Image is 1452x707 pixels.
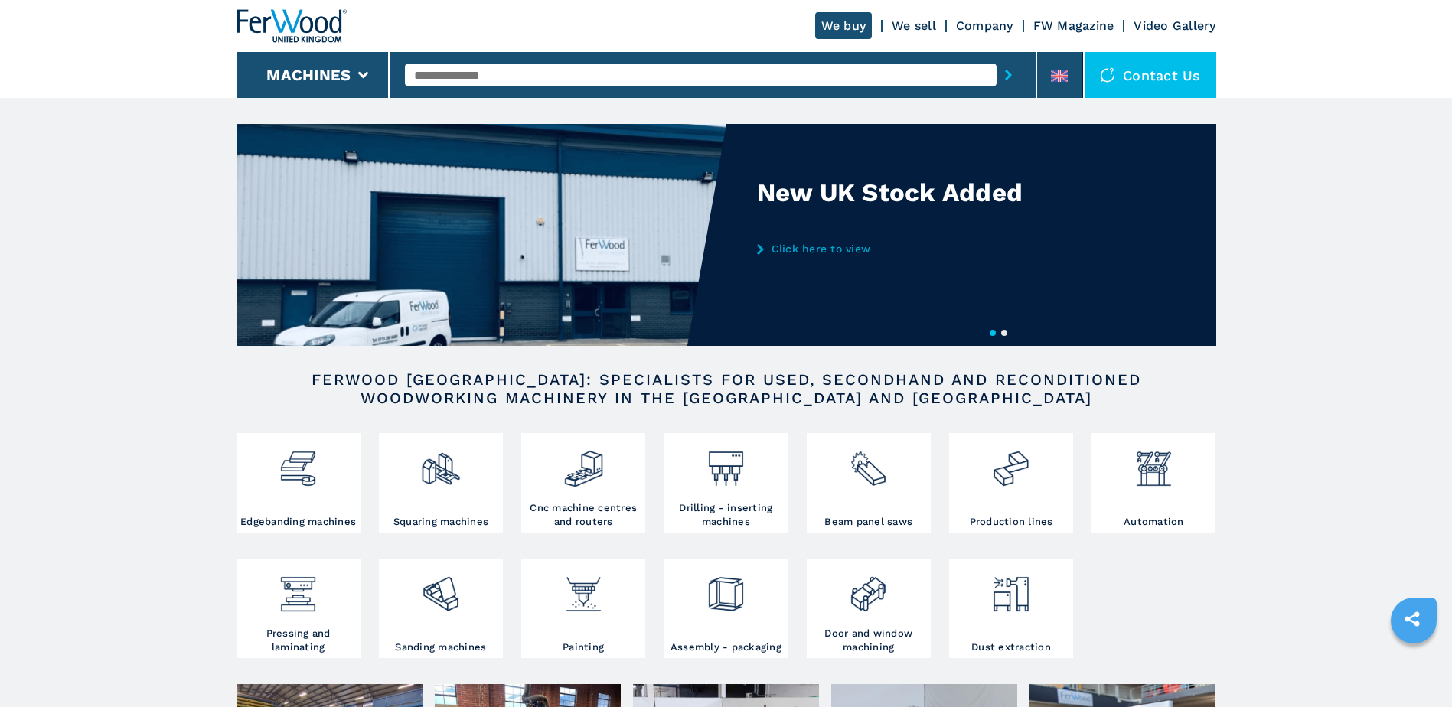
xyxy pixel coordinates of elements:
button: submit-button [997,57,1020,93]
a: Sanding machines [379,559,503,658]
img: montaggio_imballaggio_2.png [706,562,746,614]
img: foratrici_inseritrici_2.png [706,437,746,489]
button: Machines [266,66,351,84]
h3: Cnc machine centres and routers [525,501,641,529]
div: Contact us [1085,52,1216,98]
a: Squaring machines [379,433,503,533]
h3: Sanding machines [395,640,486,654]
a: Painting [521,559,645,658]
img: centro_di_lavoro_cnc_2.png [563,437,604,489]
h3: Edgebanding machines [240,515,356,529]
img: Contact us [1100,67,1115,83]
a: Pressing and laminating [237,559,361,658]
img: squadratrici_2.png [420,437,461,489]
h3: Squaring machines [393,515,488,529]
a: sharethis [1393,600,1431,638]
img: linee_di_produzione_2.png [990,437,1031,489]
img: sezionatrici_2.png [848,437,889,489]
h3: Pressing and laminating [240,627,357,654]
img: pressa-strettoia.png [278,562,318,614]
img: aspirazione_1.png [990,562,1031,614]
a: Production lines [949,433,1073,533]
a: We buy [815,12,873,39]
h3: Assembly - packaging [671,640,781,654]
h3: Painting [563,640,604,654]
h2: FERWOOD [GEOGRAPHIC_DATA]: SPECIALISTS FOR USED, SECONDHAND AND RECONDITIONED WOODWORKING MACHINE... [286,370,1167,407]
a: Company [956,18,1013,33]
a: Beam panel saws [807,433,931,533]
a: Door and window machining [807,559,931,658]
h3: Beam panel saws [824,515,912,529]
a: Click here to view [757,243,1057,255]
a: Video Gallery [1134,18,1215,33]
img: verniciatura_1.png [563,562,604,614]
a: Drilling - inserting machines [664,433,788,533]
button: 1 [990,330,996,336]
img: lavorazione_porte_finestre_2.png [848,562,889,614]
img: bordatrici_1.png [278,437,318,489]
h3: Door and window machining [811,627,927,654]
a: We sell [892,18,936,33]
a: Assembly - packaging [664,559,788,658]
a: Cnc machine centres and routers [521,433,645,533]
img: Ferwood [237,9,347,43]
h3: Dust extraction [971,640,1051,654]
button: 2 [1001,330,1007,336]
h3: Automation [1124,515,1184,529]
a: FW Magazine [1033,18,1114,33]
a: Dust extraction [949,559,1073,658]
img: New UK Stock Added [237,124,726,346]
img: levigatrici_2.png [420,562,461,614]
iframe: Chat [1387,638,1441,696]
h3: Production lines [970,515,1053,529]
a: Automation [1091,433,1215,533]
img: automazione.png [1134,437,1174,489]
h3: Drilling - inserting machines [667,501,784,529]
a: Edgebanding machines [237,433,361,533]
